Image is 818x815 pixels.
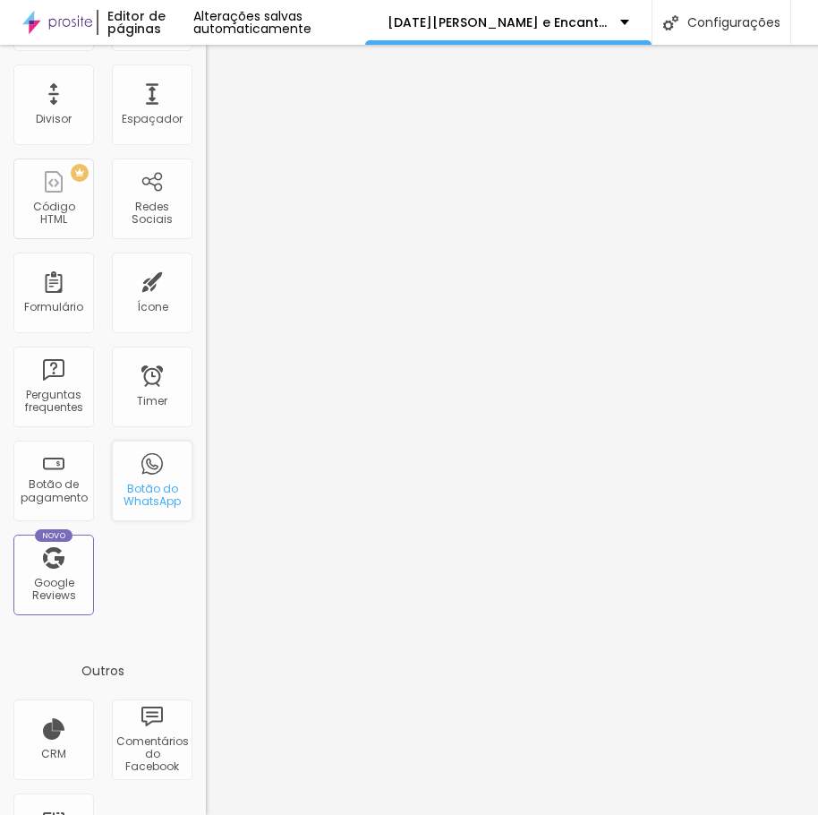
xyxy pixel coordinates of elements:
[35,529,73,542] div: Novo
[18,577,89,603] div: Google Reviews
[18,389,89,415] div: Perguntas frequentes
[122,113,183,125] div: Espaçador
[116,735,187,774] div: Comentários do Facebook
[116,483,187,509] div: Botão do WhatsApp
[24,301,83,313] div: Formulário
[193,10,365,35] div: Alterações salvas automaticamente
[388,16,607,29] p: [DATE][PERSON_NAME] e Encanto
[116,201,187,227] div: Redes Sociais
[18,201,89,227] div: Código HTML
[41,748,66,760] div: CRM
[137,395,167,407] div: Timer
[36,113,72,125] div: Divisor
[18,478,89,504] div: Botão de pagamento
[137,301,168,313] div: Ícone
[663,15,678,30] img: Icone
[97,10,193,35] div: Editor de páginas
